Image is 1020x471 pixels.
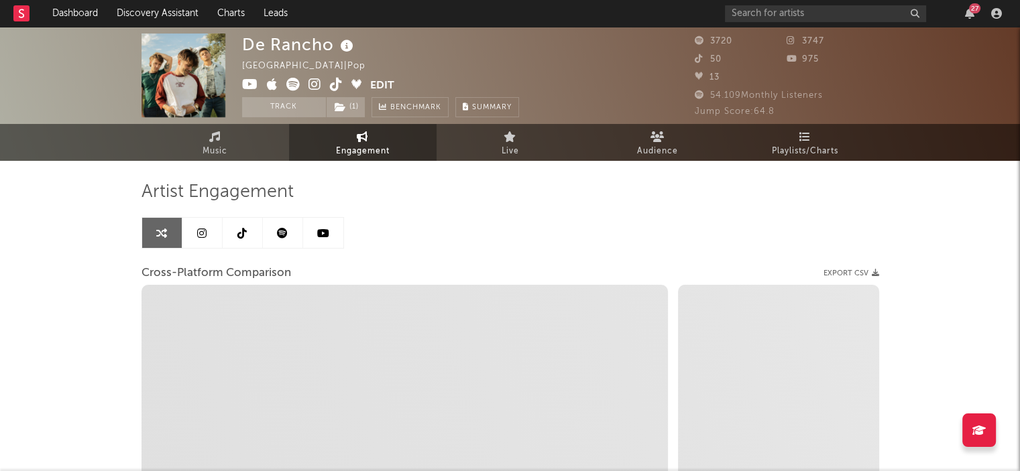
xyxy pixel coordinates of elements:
[326,97,365,117] span: ( 1 )
[787,55,819,64] span: 975
[772,143,838,159] span: Playlists/Charts
[725,5,926,22] input: Search for artists
[141,124,289,161] a: Music
[242,97,326,117] button: Track
[242,58,381,74] div: [GEOGRAPHIC_DATA] | Pop
[141,184,294,200] span: Artist Engagement
[327,97,365,117] button: (1)
[437,124,584,161] a: Live
[472,104,512,111] span: Summary
[455,97,519,117] button: Summary
[289,124,437,161] a: Engagement
[695,55,722,64] span: 50
[372,97,449,117] a: Benchmark
[502,143,519,159] span: Live
[141,265,291,281] span: Cross-Platform Comparison
[695,37,732,46] span: 3720
[695,107,775,116] span: Jump Score: 64.8
[203,143,227,159] span: Music
[787,37,824,46] span: 3747
[824,269,879,277] button: Export CSV
[732,124,879,161] a: Playlists/Charts
[242,33,357,56] div: De Rancho
[969,3,980,13] div: 27
[370,78,394,94] button: Edit
[390,100,441,116] span: Benchmark
[584,124,732,161] a: Audience
[695,73,720,82] span: 13
[637,143,678,159] span: Audience
[336,143,390,159] span: Engagement
[695,91,823,100] span: 54.109 Monthly Listeners
[965,8,974,19] button: 27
